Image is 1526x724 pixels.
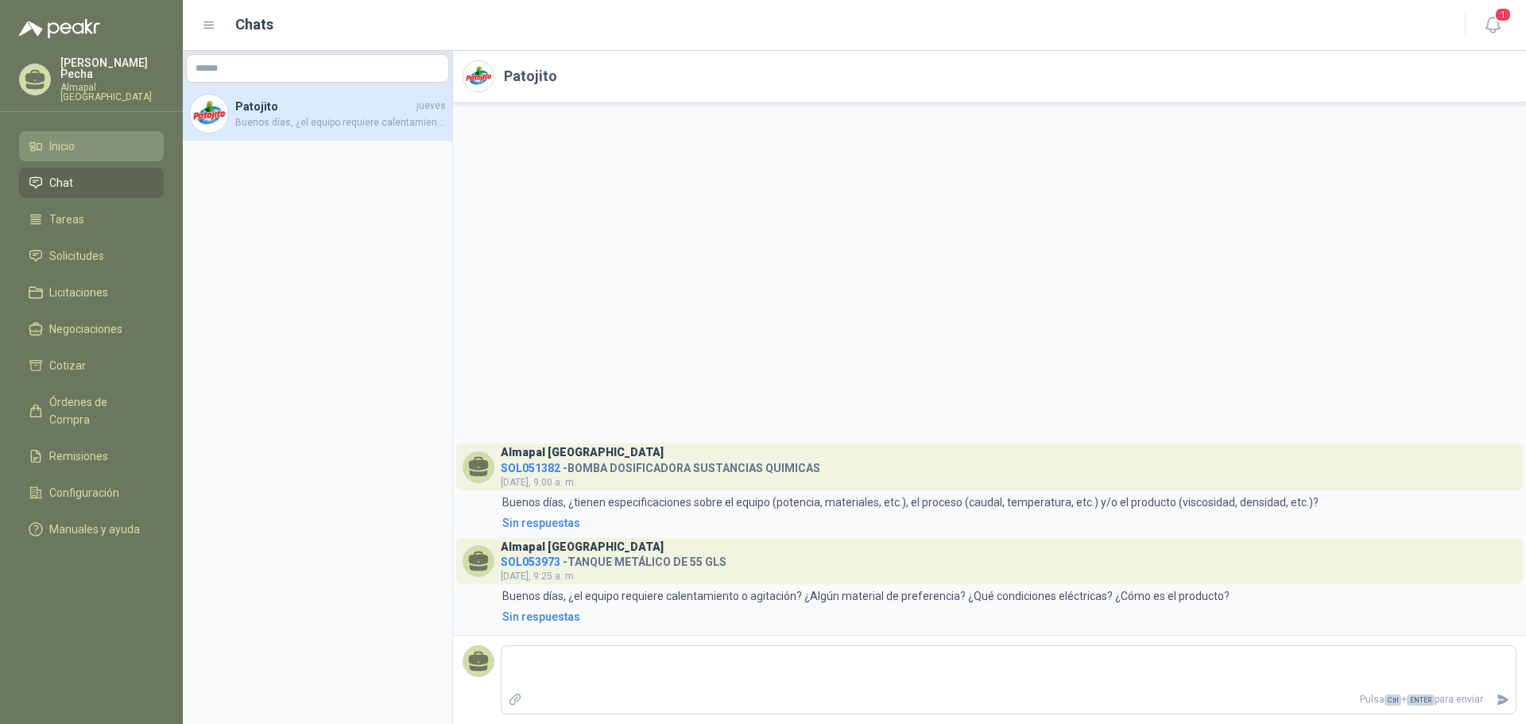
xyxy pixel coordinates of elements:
span: jueves [416,99,446,114]
span: SOL051382 [501,462,560,474]
a: Remisiones [19,441,164,471]
p: Almapal [GEOGRAPHIC_DATA] [60,83,164,102]
p: [PERSON_NAME] Pecha [60,57,164,79]
label: Adjuntar archivos [502,686,529,714]
h3: Almapal [GEOGRAPHIC_DATA] [501,543,664,552]
h2: Patojito [504,65,557,87]
h1: Chats [235,14,273,36]
p: Buenos días, ¿el equipo requiere calentamiento o agitación? ¿Algún material de preferencia? ¿Qué ... [502,587,1230,605]
a: Solicitudes [19,241,164,271]
span: SOL053973 [501,556,560,568]
a: Sin respuestas [499,608,1516,625]
h3: Almapal [GEOGRAPHIC_DATA] [501,448,664,457]
button: Enviar [1489,686,1516,714]
a: Manuales y ayuda [19,514,164,544]
a: Licitaciones [19,277,164,308]
a: Company LogoPatojitojuevesBuenos días, ¿el equipo requiere calentamiento o agitación? ¿Algún mate... [183,87,452,141]
span: Cotizar [49,357,86,374]
span: Chat [49,174,73,192]
span: 1 [1494,7,1512,22]
a: Negociaciones [19,314,164,344]
span: Remisiones [49,447,108,465]
a: Chat [19,168,164,198]
a: Sin respuestas [499,514,1516,532]
h4: - BOMBA DOSIFICADORA SUSTANCIAS QUIMICAS [501,458,820,473]
span: [DATE], 9:00 a. m. [501,477,576,488]
a: Tareas [19,204,164,234]
span: Licitaciones [49,284,108,301]
span: Buenos días, ¿el equipo requiere calentamiento o agitación? ¿Algún material de preferencia? ¿Qué ... [235,115,446,130]
span: Negociaciones [49,320,122,338]
div: Sin respuestas [502,514,580,532]
span: ENTER [1407,695,1435,706]
span: [DATE], 9:25 a. m. [501,571,576,582]
span: Órdenes de Compra [49,393,149,428]
img: Company Logo [190,95,228,133]
a: Cotizar [19,350,164,381]
span: Manuales y ayuda [49,521,140,538]
span: Solicitudes [49,247,104,265]
span: Inicio [49,137,75,155]
a: Inicio [19,131,164,161]
span: Configuración [49,484,119,501]
a: Configuración [19,478,164,508]
a: Órdenes de Compra [19,387,164,435]
button: 1 [1478,11,1507,40]
span: Ctrl [1385,695,1401,706]
h4: Patojito [235,98,413,115]
p: Buenos días, ¿tienen especificaciones sobre el equipo (potencia, materiales, etc.), el proceso (c... [502,494,1319,511]
div: Sin respuestas [502,608,580,625]
h4: - TANQUE METÁLICO DE 55 GLS [501,552,726,567]
span: Tareas [49,211,84,228]
img: Company Logo [463,61,494,91]
p: Pulsa + para enviar [529,686,1490,714]
img: Logo peakr [19,19,100,38]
